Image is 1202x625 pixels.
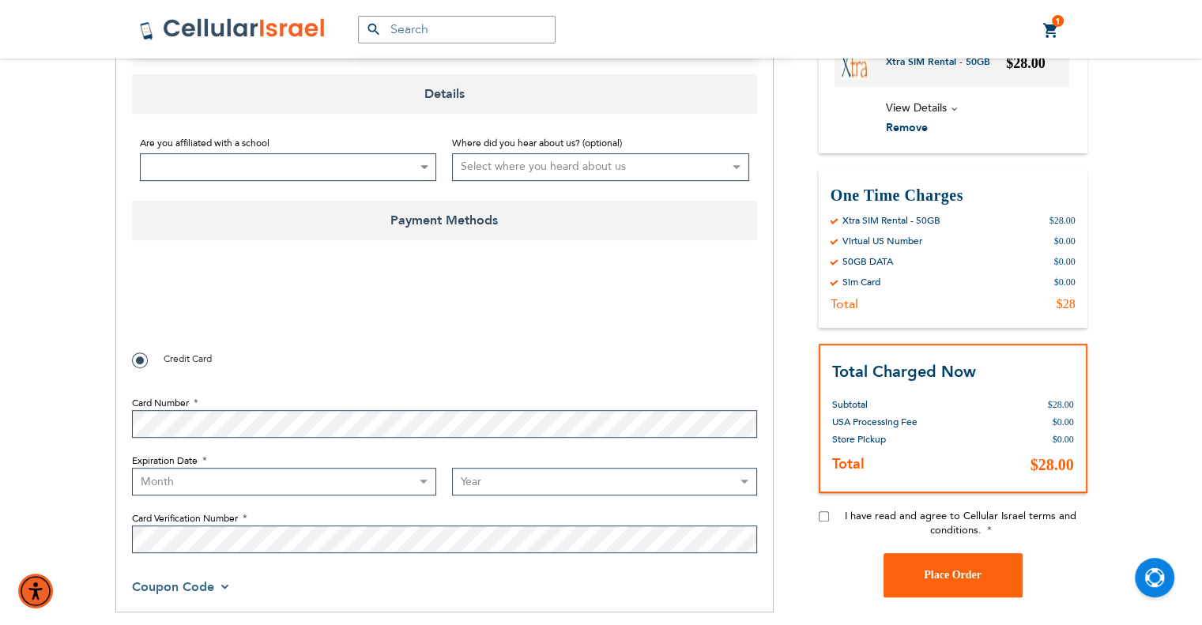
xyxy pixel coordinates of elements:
div: $0.00 [1054,235,1076,247]
div: Xtra SIM Rental - 50GB [842,214,940,227]
div: $28.00 [1049,214,1076,227]
strong: Total Charged Now [832,361,976,382]
span: Card Verification Number [132,512,238,525]
span: Expiration Date [132,454,198,467]
span: Are you affiliated with a school [140,137,269,149]
div: $0.00 [1054,255,1076,268]
span: Credit Card [164,352,212,365]
span: 1 [1055,15,1061,28]
div: Accessibility Menu [18,574,53,608]
span: Details [132,74,757,114]
h3: One Time Charges [831,185,1076,206]
span: $0.00 [1053,416,1074,427]
span: Remove [886,119,928,134]
th: Subtotal [832,383,955,412]
input: Search [358,16,556,43]
iframe: reCAPTCHA [132,276,372,337]
span: Card Number [132,397,189,409]
span: Store Pickup [832,432,886,445]
div: Total [831,296,858,312]
span: $28.00 [1048,398,1074,409]
div: $28 [1057,296,1076,312]
div: Sim Card [842,276,880,288]
button: Place Order [884,552,1023,597]
div: 50GB DATA [842,255,893,268]
img: Cellular Israel [139,17,326,41]
a: Xtra SIM Rental - 50GB [886,55,1002,81]
span: Coupon Code [132,578,214,596]
span: $28.00 [1031,455,1074,473]
span: Where did you hear about us? (optional) [452,137,622,149]
span: $0.00 [1053,433,1074,444]
img: Xtra SIM Rental - 50GB [841,53,868,80]
span: $28.00 [1006,55,1046,71]
span: Place Order [924,569,982,581]
span: Payment Methods [132,201,757,240]
span: USA Processing Fee [832,415,918,427]
div: Virtual US Number [842,235,922,247]
a: 1 [1042,21,1060,40]
span: I have read and agree to Cellular Israel terms and conditions. [845,508,1076,537]
div: $0.00 [1054,276,1076,288]
strong: Total [832,454,865,473]
span: View Details [886,100,947,115]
